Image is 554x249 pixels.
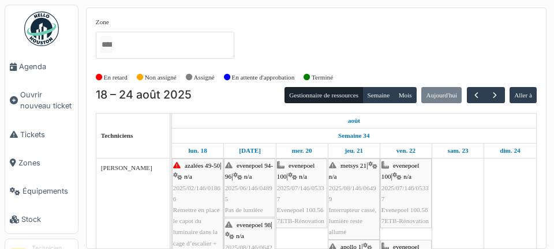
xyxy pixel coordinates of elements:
[18,157,73,168] span: Zones
[342,144,366,158] a: 21 août 2025
[299,173,307,180] span: n/a
[485,87,504,104] button: Suivant
[329,206,377,235] span: Interrupteur cassé, lumière reste allumé
[403,173,411,180] span: n/a
[96,17,109,27] label: Zone
[231,73,294,82] label: En attente d'approbation
[5,120,78,149] a: Tickets
[21,214,73,225] span: Stock
[237,221,271,228] span: evenepoel 98
[101,164,152,171] span: [PERSON_NAME]
[335,129,372,143] a: Semaine 34
[145,73,177,82] label: Non assigné
[381,162,420,180] span: evenepoel 100
[173,184,220,202] span: 2025/02/146/01866
[5,52,78,81] a: Agenda
[381,184,429,202] span: 2025/07/146/05337
[345,114,363,128] a: 18 août 2025
[329,184,376,202] span: 2025/08/146/06499
[329,173,337,180] span: n/a
[23,186,73,197] span: Équipements
[381,206,429,224] span: Evenepoel 100.56 7ETB-Rénovation
[225,160,274,216] div: |
[244,173,252,180] span: n/a
[101,132,133,139] span: Techniciens
[5,177,78,205] a: Équipements
[497,144,523,158] a: 24 août 2025
[277,160,326,227] div: |
[194,73,215,82] label: Assigné
[285,87,363,103] button: Gestionnaire de ressources
[185,162,220,169] span: azalées 49-50
[20,89,73,111] span: Ouvrir nouveau ticket
[236,232,244,239] span: n/a
[421,87,462,103] button: Aujourd'hui
[394,144,419,158] a: 22 août 2025
[312,73,333,82] label: Terminé
[225,206,263,213] span: Pas de lumière
[340,162,366,169] span: metsys 21
[184,173,192,180] span: n/a
[381,160,431,227] div: |
[100,36,112,53] input: Tous
[225,162,273,180] span: evenepoel 94-96
[236,144,264,158] a: 19 août 2025
[362,87,394,103] button: Semaine
[277,162,315,180] span: evenepoel 100
[329,160,379,237] div: |
[225,184,272,202] span: 2025/06/146/04895
[20,129,73,140] span: Tickets
[510,87,537,103] button: Aller à
[5,205,78,233] a: Stock
[185,144,209,158] a: 18 août 2025
[289,144,315,158] a: 20 août 2025
[104,73,128,82] label: En retard
[24,12,59,46] img: Badge_color-CXgf-gQk.svg
[96,88,192,102] h2: 18 – 24 août 2025
[5,81,78,120] a: Ouvrir nouveau ticket
[277,184,324,202] span: 2025/07/146/05337
[277,206,324,224] span: Evenepoel 100.56 7ETB-Rénovation
[445,144,471,158] a: 23 août 2025
[394,87,417,103] button: Mois
[5,149,78,177] a: Zones
[19,61,73,72] span: Agenda
[467,87,486,104] button: Précédent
